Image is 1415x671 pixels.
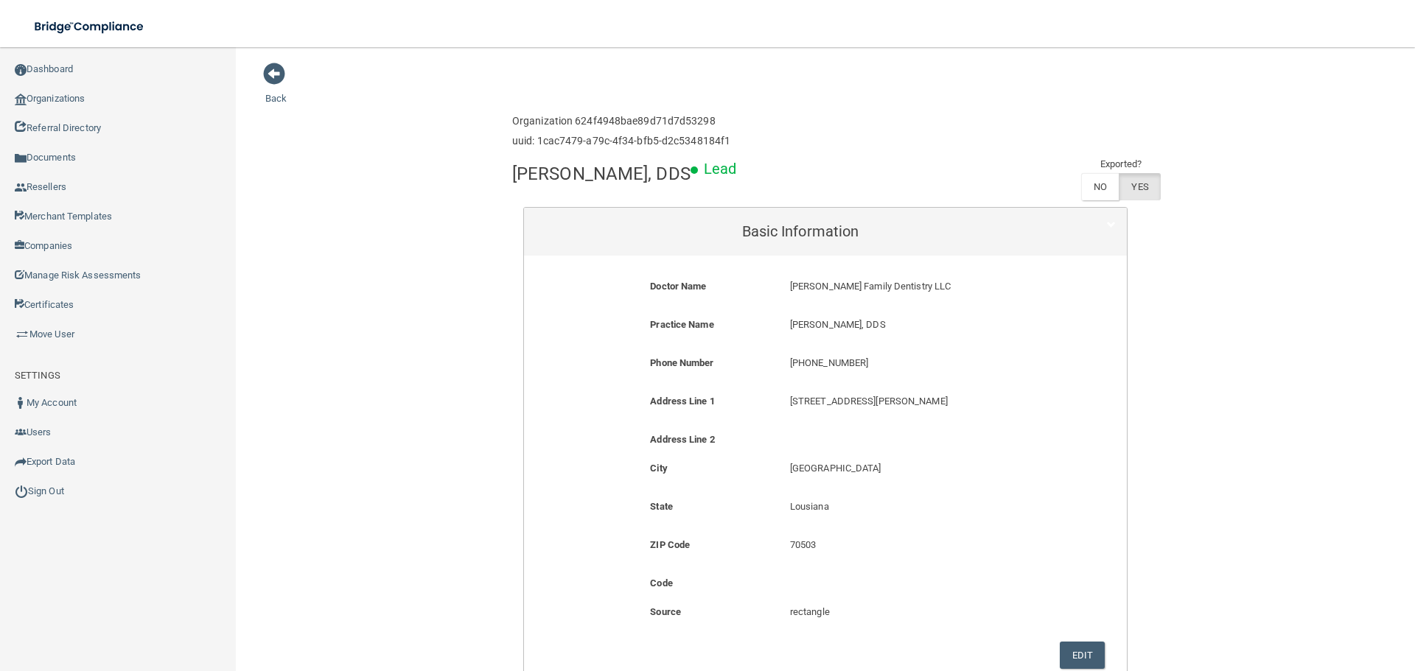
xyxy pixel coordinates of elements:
[535,223,1066,239] h5: Basic Information
[790,498,1047,516] p: Lousiana
[15,426,27,438] img: icon-users.e205127d.png
[15,397,27,409] img: ic_user_dark.df1a06c3.png
[790,393,1047,410] p: [STREET_ADDRESS][PERSON_NAME]
[650,577,672,589] b: Code
[15,182,27,194] img: ic_reseller.de258add.png
[650,606,681,617] b: Source
[512,116,730,127] h6: Organization 624f4948bae89d71d7d53298
[512,164,691,183] h4: [PERSON_NAME], DDS
[790,278,1047,295] p: [PERSON_NAME] Family Dentistry LLC
[650,501,673,512] b: State
[650,357,713,368] b: Phone Number
[535,215,1116,248] a: Basic Information
[15,456,27,468] img: icon-export.b9366987.png
[650,319,713,330] b: Practice Name
[22,12,158,42] img: bridge_compliance_login_screen.278c3ca4.svg
[650,396,714,407] b: Address Line 1
[512,136,730,147] h6: uuid: 1cac7479-a79c-4f34-bfb5-d2c5348184f1
[265,75,287,104] a: Back
[650,539,690,550] b: ZIP Code
[15,152,27,164] img: icon-documents.8dae5593.png
[1081,155,1161,173] td: Exported?
[15,64,27,76] img: ic_dashboard_dark.d01f4a41.png
[790,316,1047,334] p: [PERSON_NAME], DDS
[704,155,736,183] p: Lead
[1160,566,1397,625] iframe: Drift Widget Chat Controller
[790,354,1047,372] p: [PHONE_NUMBER]
[650,434,714,445] b: Address Line 2
[15,367,60,384] label: SETTINGS
[1081,173,1119,200] label: NO
[790,460,1047,477] p: [GEOGRAPHIC_DATA]
[1060,642,1105,669] button: Edit
[790,536,1047,554] p: 70503
[650,463,667,474] b: City
[1119,173,1160,200] label: YES
[15,94,27,105] img: organization-icon.f8decf85.png
[15,485,28,498] img: ic_power_dark.7ecde6b1.png
[15,327,29,342] img: briefcase.64adab9b.png
[650,281,706,292] b: Doctor Name
[790,603,1047,621] p: rectangle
